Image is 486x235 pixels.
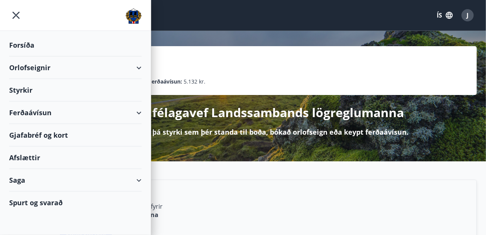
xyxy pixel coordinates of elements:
[184,77,205,86] span: 5.132 kr.
[9,101,142,124] div: Ferðaávísun
[9,56,142,79] div: Orlofseignir
[9,124,142,146] div: Gjafabréf og kort
[459,6,477,24] button: J
[9,146,142,169] div: Afslættir
[9,8,23,22] button: menu
[9,34,142,56] div: Forsíða
[149,77,182,86] p: Ferðaávísun :
[126,8,142,24] img: union_logo
[9,192,142,214] div: Spurt og svarað
[82,104,404,121] p: Velkomin á félagavef Landssambands lögreglumanna
[78,127,408,137] p: Hér getur þú sótt um þá styrki sem þér standa til boða, bókað orlofseign eða keypt ferðaávísun.
[433,8,457,22] button: ÍS
[467,11,469,19] span: J
[9,169,142,192] div: Saga
[9,79,142,101] div: Styrkir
